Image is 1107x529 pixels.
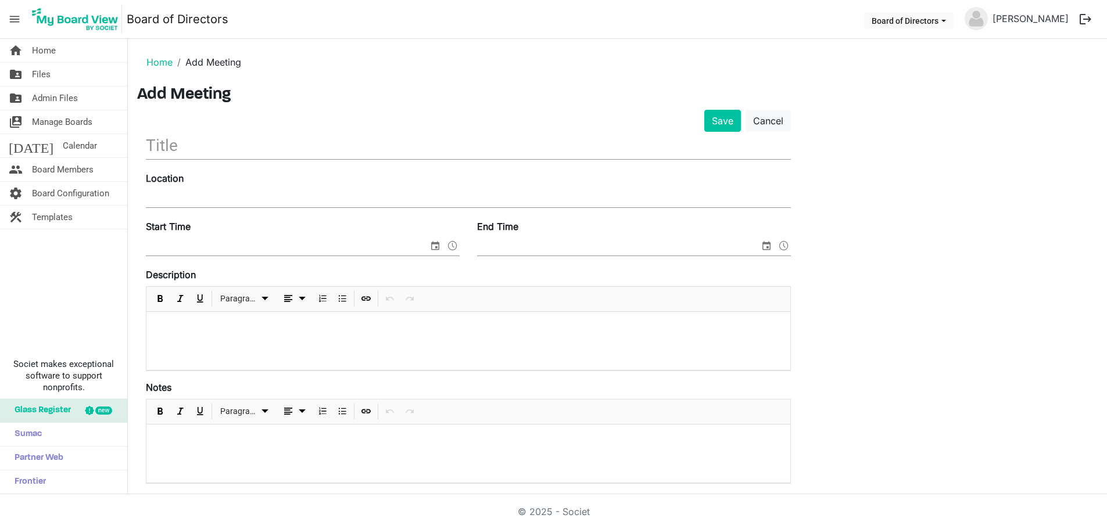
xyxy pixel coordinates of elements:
span: Board Members [32,158,94,181]
button: Board of Directors dropdownbutton [864,12,954,28]
button: dropdownbutton [277,404,311,419]
span: Manage Boards [32,110,92,134]
div: Bold [151,287,170,311]
div: Alignments [275,287,313,311]
span: Admin Files [32,87,78,110]
div: Formats [214,287,275,311]
span: folder_shared [9,87,23,110]
h3: Add Meeting [137,85,1098,105]
span: Home [32,39,56,62]
span: Board Configuration [32,182,109,205]
label: Attached Files [146,493,207,507]
div: Numbered List [313,287,332,311]
img: no-profile-picture.svg [965,7,988,30]
a: [PERSON_NAME] [988,7,1073,30]
span: Templates [32,206,73,229]
label: Location [146,171,184,185]
span: select [760,238,773,253]
span: home [9,39,23,62]
button: Italic [173,404,188,419]
div: Formats [214,400,275,424]
span: Societ makes exceptional software to support nonprofits. [5,358,122,393]
button: Italic [173,292,188,306]
div: Alignments [275,400,313,424]
button: logout [1073,7,1098,31]
button: Insert Link [359,404,374,419]
span: people [9,158,23,181]
span: construction [9,206,23,229]
div: Italic [170,287,190,311]
label: Notes [146,380,171,394]
span: Paragraph [220,292,258,306]
span: menu [3,8,26,30]
button: Paragraph dropdownbutton [216,292,274,306]
div: Bold [151,400,170,424]
a: My Board View Logo [28,5,127,34]
span: folder_shared [9,63,23,86]
div: Numbered List [313,400,332,424]
a: Board of Directors [127,8,228,31]
span: [DATE] [9,134,53,157]
div: Underline [190,400,210,424]
span: Files [32,63,51,86]
input: Title [146,132,791,159]
a: © 2025 - Societ [518,506,590,517]
span: Frontier [9,470,46,494]
div: new [95,406,112,415]
span: Partner Web [9,447,63,470]
button: Bulleted List [335,292,350,306]
div: Italic [170,400,190,424]
button: Underline [192,404,208,419]
li: Add Meeting [173,55,241,69]
button: Bold [153,404,169,419]
button: Numbered List [315,292,331,306]
button: Numbered List [315,404,331,419]
button: Save [704,110,741,132]
div: Insert Link [356,287,376,311]
div: Bulleted List [332,287,352,311]
button: Insert Link [359,292,374,306]
span: settings [9,182,23,205]
div: Insert Link [356,400,376,424]
label: Description [146,268,196,282]
span: switch_account [9,110,23,134]
button: Underline [192,292,208,306]
span: Glass Register [9,399,71,422]
button: Bold [153,292,169,306]
a: Home [146,56,173,68]
label: Start Time [146,219,191,233]
span: select [428,238,442,253]
div: Bulleted List [332,400,352,424]
span: Sumac [9,423,42,446]
button: dropdownbutton [277,292,311,306]
button: Paragraph dropdownbutton [216,404,274,419]
a: Cancel [746,110,791,132]
span: Paragraph [220,404,258,419]
button: Bulleted List [335,404,350,419]
img: My Board View Logo [28,5,122,34]
label: End Time [477,219,518,233]
span: Calendar [63,134,97,157]
div: Underline [190,287,210,311]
